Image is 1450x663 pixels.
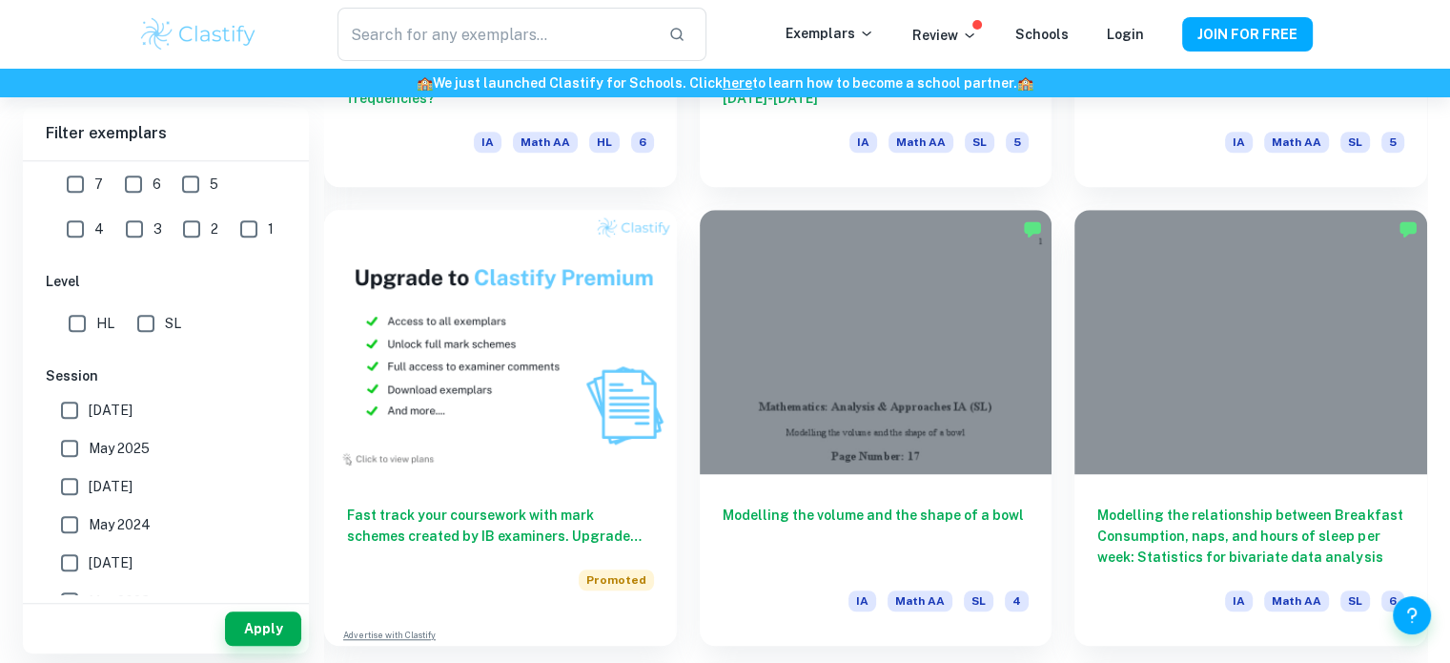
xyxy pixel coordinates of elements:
[324,210,677,474] img: Thumbnail
[23,107,309,160] h6: Filter exemplars
[1225,132,1253,153] span: IA
[1097,505,1404,568] h6: Modelling the relationship between Breakfast Consumption, naps, and hours of sleep per week: Stat...
[153,218,162,239] span: 3
[579,570,654,590] span: Promoted
[1340,590,1370,611] span: SL
[1074,210,1427,646] a: Modelling the relationship between Breakfast Consumption, naps, and hours of sleep per week: Stat...
[96,313,114,334] span: HL
[1381,132,1404,153] span: 5
[89,400,133,421] span: [DATE]
[631,132,654,153] span: 6
[89,552,133,573] span: [DATE]
[1393,596,1431,634] button: Help and Feedback
[848,590,876,611] span: IA
[210,174,218,195] span: 5
[268,218,274,239] span: 1
[4,73,1446,93] h6: We just launched Clastify for Schools. Click to learn how to become a school partner.
[1107,27,1144,42] a: Login
[89,514,151,535] span: May 2024
[1340,132,1370,153] span: SL
[165,313,181,334] span: SL
[138,15,259,53] img: Clastify logo
[94,218,104,239] span: 4
[1399,219,1418,238] img: Marked
[888,132,953,153] span: Math AA
[1264,590,1329,611] span: Math AA
[1264,132,1329,153] span: Math AA
[474,132,501,153] span: IA
[723,505,1030,568] h6: Modelling the volume and the shape of a bowl
[1381,590,1404,611] span: 6
[347,505,654,547] h6: Fast track your coursework with mark schemes created by IB examiners. Upgrade now
[1182,17,1313,52] button: JOIN FOR FREE
[1006,132,1029,153] span: 5
[513,132,578,153] span: Math AA
[964,590,993,611] span: SL
[225,611,301,646] button: Apply
[1015,27,1069,42] a: Schools
[89,476,133,497] span: [DATE]
[786,23,874,44] p: Exemplars
[1225,590,1253,611] span: IA
[1023,219,1042,238] img: Marked
[912,25,977,46] p: Review
[89,590,150,611] span: May 2023
[849,132,877,153] span: IA
[94,174,103,195] span: 7
[46,365,286,386] h6: Session
[417,75,433,91] span: 🏫
[343,629,436,642] a: Advertise with Clastify
[700,210,1052,646] a: Modelling the volume and the shape of a bowlIAMath AASL4
[1017,75,1033,91] span: 🏫
[888,590,952,611] span: Math AA
[965,132,994,153] span: SL
[46,271,286,292] h6: Level
[337,8,652,61] input: Search for any exemplars...
[723,75,752,91] a: here
[589,132,620,153] span: HL
[1005,590,1029,611] span: 4
[211,218,218,239] span: 2
[89,438,150,459] span: May 2025
[153,174,161,195] span: 6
